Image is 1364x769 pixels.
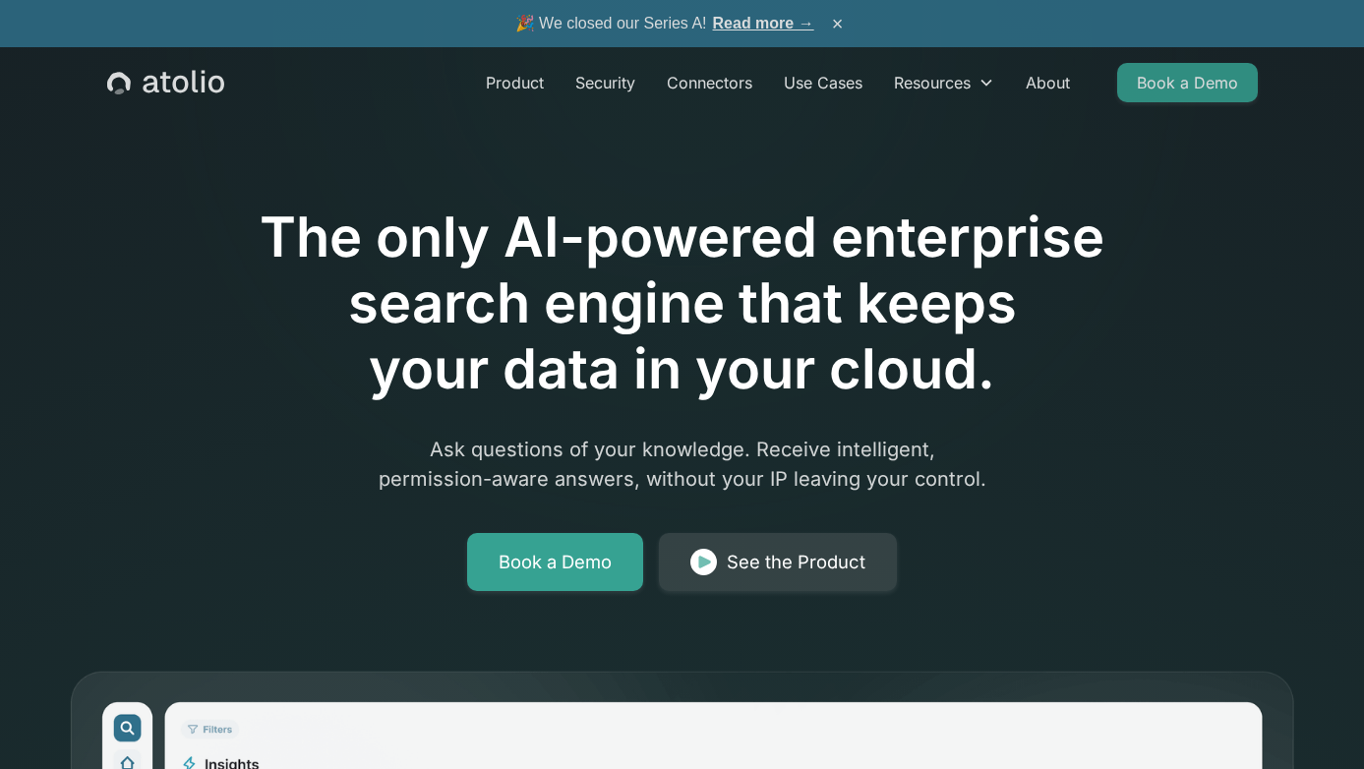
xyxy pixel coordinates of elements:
div: Resources [878,63,1010,102]
a: Book a Demo [1117,63,1258,102]
div: See the Product [727,549,865,576]
span: 🎉 We closed our Series A! [515,12,814,35]
a: Book a Demo [467,533,643,592]
a: home [107,70,224,95]
a: Read more → [713,15,814,31]
button: × [826,13,850,34]
a: Connectors [651,63,768,102]
h1: The only AI-powered enterprise search engine that keeps your data in your cloud. [179,205,1186,403]
p: Ask questions of your knowledge. Receive intelligent, permission-aware answers, without your IP l... [305,435,1060,494]
a: Use Cases [768,63,878,102]
a: See the Product [659,533,897,592]
div: Resources [894,71,971,94]
a: Product [470,63,560,102]
a: Security [560,63,651,102]
a: About [1010,63,1086,102]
